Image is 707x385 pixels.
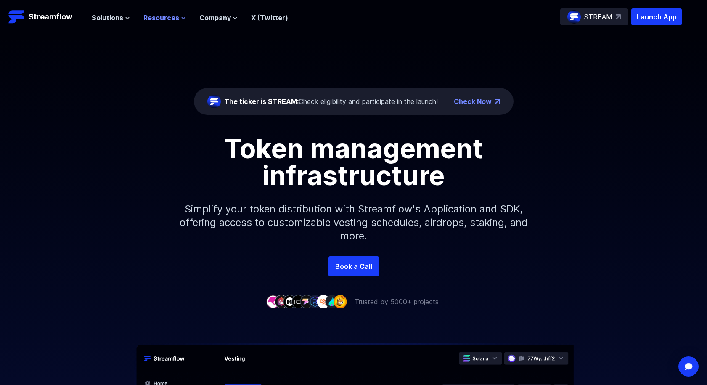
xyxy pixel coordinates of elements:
[29,11,72,23] p: Streamflow
[224,96,438,106] div: Check eligibility and participate in the launch!
[199,13,238,23] button: Company
[631,8,682,25] button: Launch App
[92,13,130,23] button: Solutions
[678,356,699,377] div: Open Intercom Messenger
[283,295,297,308] img: company-3
[325,295,339,308] img: company-8
[251,13,288,22] a: X (Twitter)
[92,13,123,23] span: Solutions
[560,8,628,25] a: STREAM
[308,295,322,308] img: company-6
[143,13,186,23] button: Resources
[495,99,500,104] img: top-right-arrow.png
[291,295,305,308] img: company-4
[584,12,612,22] p: STREAM
[8,8,83,25] a: Streamflow
[8,8,25,25] img: Streamflow Logo
[567,10,581,24] img: streamflow-logo-circle.png
[173,189,535,256] p: Simplify your token distribution with Streamflow's Application and SDK, offering access to custom...
[143,13,179,23] span: Resources
[199,13,231,23] span: Company
[328,256,379,276] a: Book a Call
[224,97,299,106] span: The ticker is STREAM:
[334,295,347,308] img: company-9
[616,14,621,19] img: top-right-arrow.svg
[300,295,313,308] img: company-5
[266,295,280,308] img: company-1
[317,295,330,308] img: company-7
[275,295,288,308] img: company-2
[207,95,221,108] img: streamflow-logo-circle.png
[164,135,543,189] h1: Token management infrastructure
[454,96,492,106] a: Check Now
[355,297,439,307] p: Trusted by 5000+ projects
